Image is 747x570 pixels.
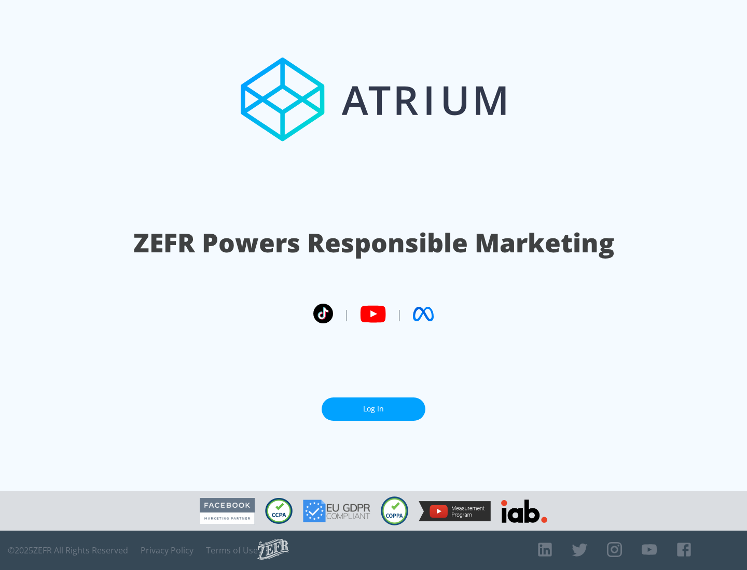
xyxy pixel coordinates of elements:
span: | [343,306,350,322]
span: © 2025 ZEFR All Rights Reserved [8,545,128,555]
a: Privacy Policy [141,545,193,555]
img: COPPA Compliant [381,496,408,525]
img: YouTube Measurement Program [419,501,491,521]
img: IAB [501,500,547,523]
a: Terms of Use [206,545,258,555]
a: Log In [322,397,425,421]
span: | [396,306,403,322]
img: GDPR Compliant [303,500,370,522]
img: CCPA Compliant [265,498,293,524]
h1: ZEFR Powers Responsible Marketing [133,225,614,261]
img: Facebook Marketing Partner [200,498,255,524]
